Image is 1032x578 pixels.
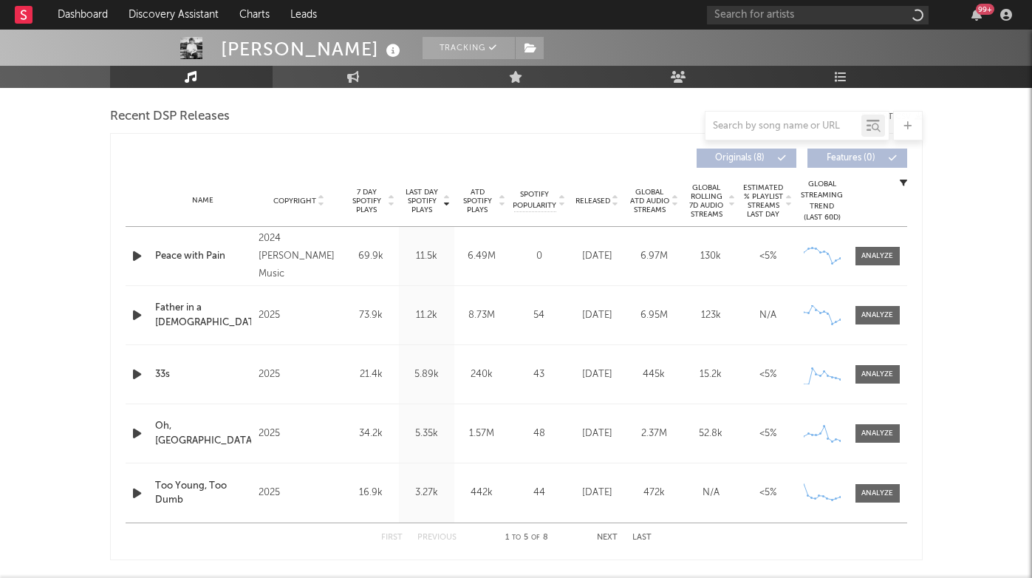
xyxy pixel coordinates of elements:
div: 73.9k [347,308,395,323]
button: Previous [417,534,457,542]
div: <5% [743,249,793,264]
div: [DATE] [573,486,622,500]
button: Originals(8) [697,149,796,168]
a: 33s [155,367,252,382]
div: 52.8k [686,426,736,441]
span: Spotify Popularity [513,189,556,211]
div: 2025 [259,366,339,384]
div: <5% [743,426,793,441]
button: Features(0) [807,149,907,168]
span: Originals ( 8 ) [706,154,774,163]
div: 240k [458,367,506,382]
div: 54 [513,308,565,323]
div: [DATE] [573,426,622,441]
span: Global ATD Audio Streams [629,188,670,214]
div: 48 [513,426,565,441]
span: of [531,534,540,541]
div: 123k [686,308,736,323]
span: Copyright [273,197,316,205]
button: Last [632,534,652,542]
div: 2025 [259,307,339,324]
div: 6.95M [629,308,679,323]
div: Global Streaming Trend (Last 60D) [800,179,844,223]
div: 1 5 8 [486,529,567,547]
div: 130k [686,249,736,264]
div: 44 [513,486,565,500]
div: 6.49M [458,249,506,264]
button: Next [597,534,618,542]
div: N/A [743,308,793,323]
div: [PERSON_NAME] [221,37,404,61]
div: N/A [686,486,736,500]
div: 21.4k [347,367,395,382]
a: Too Young, Too Dumb [155,479,252,508]
div: 445k [629,367,679,382]
span: Global Rolling 7D Audio Streams [686,183,727,219]
div: 5.35k [403,426,451,441]
button: 99+ [971,9,982,21]
span: Recent DSP Releases [110,108,230,126]
span: 7 Day Spotify Plays [347,188,386,214]
div: 8.73M [458,308,506,323]
div: 15.2k [686,367,736,382]
div: 2025 [259,484,339,502]
span: Released [575,197,610,205]
div: 2025 [259,425,339,443]
div: 3.27k [403,486,451,500]
div: 1.57M [458,426,506,441]
div: Name [155,195,252,206]
span: Estimated % Playlist Streams Last Day [743,183,784,219]
div: 6.97M [629,249,679,264]
input: Search for artists [707,6,929,24]
div: 442k [458,486,506,500]
div: 2.37M [629,426,679,441]
button: Tracking [423,37,515,59]
div: 43 [513,367,565,382]
div: 472k [629,486,679,500]
div: 69.9k [347,249,395,264]
input: Search by song name or URL [705,120,861,132]
div: 5.89k [403,367,451,382]
span: Last Day Spotify Plays [403,188,442,214]
div: [DATE] [573,249,622,264]
a: Peace with Pain [155,249,252,264]
span: ATD Spotify Plays [458,188,497,214]
div: 0 [513,249,565,264]
div: 34.2k [347,426,395,441]
div: 11.5k [403,249,451,264]
div: <5% [743,367,793,382]
div: <5% [743,486,793,500]
span: to [512,534,521,541]
span: Features ( 0 ) [817,154,885,163]
div: [DATE] [573,308,622,323]
button: First [381,534,403,542]
a: Father in a [DEMOGRAPHIC_DATA] [155,301,252,330]
div: 11.2k [403,308,451,323]
div: 16.9k [347,486,395,500]
div: [DATE] [573,367,622,382]
div: 99 + [976,4,994,15]
a: Oh, [GEOGRAPHIC_DATA] [155,419,252,448]
div: 2024 [PERSON_NAME] Music [259,230,339,283]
